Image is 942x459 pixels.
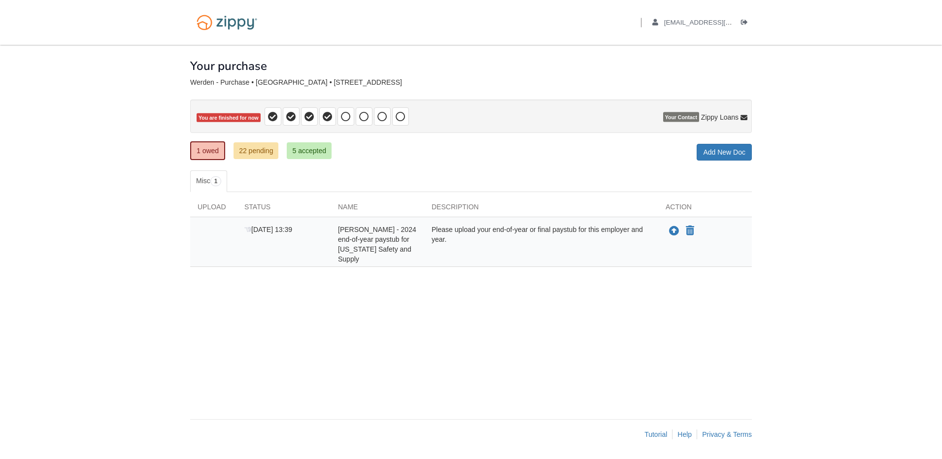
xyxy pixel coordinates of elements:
[644,430,667,438] a: Tutorial
[190,10,264,35] img: Logo
[424,225,658,264] div: Please upload your end-of-year or final paystub for this employer and year.
[424,202,658,217] div: Description
[668,225,680,237] button: Upload Ryan Werden - 2024 end-of-year paystub for Indiana Safety and Supply
[685,225,695,237] button: Declare Ryan Werden - 2024 end-of-year paystub for Indiana Safety and Supply not applicable
[237,202,331,217] div: Status
[190,60,752,72] h1: Your purchase
[190,141,225,160] a: 1 owed
[234,142,278,159] a: 22 pending
[287,142,332,159] a: 5 accepted
[741,19,752,29] a: Log out
[190,78,752,87] div: Werden - Purchase • [GEOGRAPHIC_DATA] • [STREET_ADDRESS]
[664,19,777,26] span: rwerden21@gmail.com
[652,19,777,29] a: edit profile
[338,226,416,263] span: [PERSON_NAME] - 2024 end-of-year paystub for [US_STATE] Safety and Supply
[658,202,752,217] div: Action
[677,430,692,438] a: Help
[190,170,227,192] a: Misc
[190,202,237,217] div: Upload
[197,113,261,123] span: You are finished for now
[702,430,752,438] a: Privacy & Terms
[663,112,699,122] span: Your Contact
[244,226,292,233] span: [DATE] 13:39
[701,112,739,122] span: Zippy Loans
[210,176,222,186] span: 1
[331,202,424,217] div: Name
[697,144,752,161] a: Add New Doc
